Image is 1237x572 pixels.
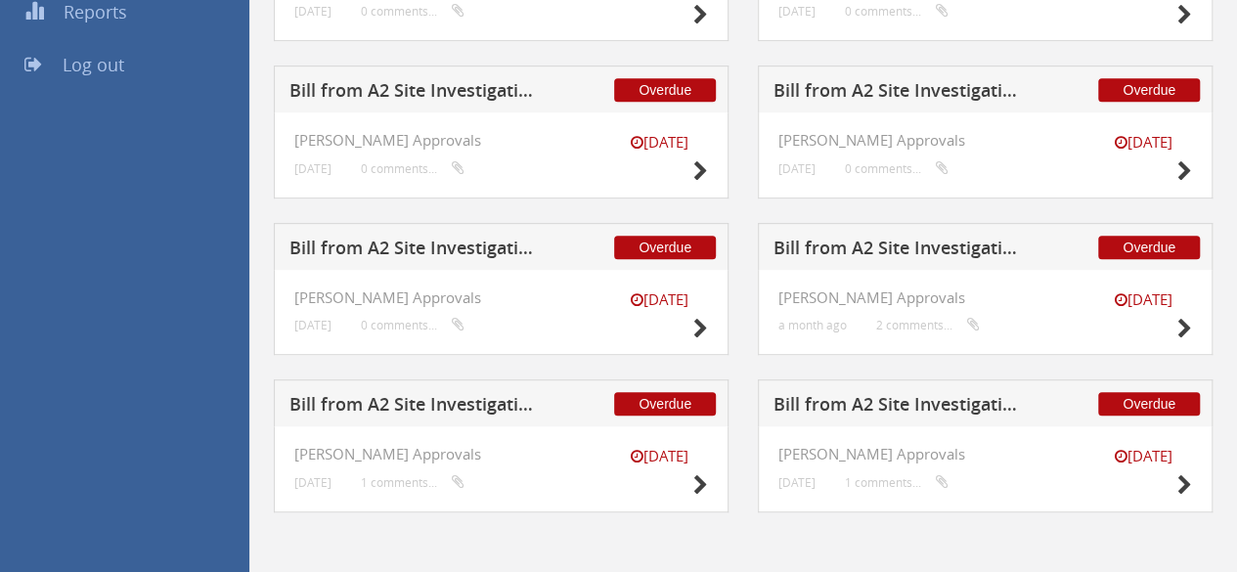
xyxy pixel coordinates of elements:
small: [DATE] [778,475,816,490]
small: 0 comments... [361,318,464,332]
h5: Bill from A2 Site Investigation Limited for Simple Site Solutions Ltd [773,81,1028,106]
h5: Bill from A2 Site Investigation Limited for DeterTech [773,395,1028,419]
small: [DATE] [294,475,331,490]
small: [DATE] [1094,132,1192,153]
small: 0 comments... [361,161,464,176]
span: Overdue [1098,236,1200,259]
small: a month ago [778,318,847,332]
span: Overdue [1098,78,1200,102]
small: 2 comments... [876,318,980,332]
small: 1 comments... [845,475,949,490]
h4: [PERSON_NAME] Approvals [294,289,708,306]
small: [DATE] [294,4,331,19]
small: [DATE] [778,161,816,176]
h4: [PERSON_NAME] Approvals [294,132,708,149]
small: [DATE] [610,132,708,153]
h4: [PERSON_NAME] Approvals [778,289,1192,306]
span: Log out [63,53,124,76]
small: [DATE] [294,161,331,176]
small: [DATE] [1094,446,1192,466]
small: 0 comments... [845,4,949,19]
span: Overdue [614,236,716,259]
span: Overdue [614,78,716,102]
small: [DATE] [610,446,708,466]
small: 0 comments... [845,161,949,176]
h4: [PERSON_NAME] Approvals [294,446,708,462]
small: [DATE] [778,4,816,19]
small: [DATE] [610,289,708,310]
span: Overdue [614,392,716,416]
small: 0 comments... [361,4,464,19]
span: Overdue [1098,392,1200,416]
h5: Bill from A2 Site Investigation Limited for Lakedale Hire [773,239,1028,263]
small: [DATE] [1094,289,1192,310]
h5: Bill from A2 Site Investigation Limited for Sunbelt Rentals [289,81,544,106]
h4: [PERSON_NAME] Approvals [778,446,1192,462]
h4: [PERSON_NAME] Approvals [778,132,1192,149]
small: 1 comments... [361,475,464,490]
small: [DATE] [294,318,331,332]
h5: Bill from A2 Site Investigation Limited for DeterTech [289,395,544,419]
h5: Bill from A2 Site Investigation Limited for RMS UXO Ltd [289,239,544,263]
